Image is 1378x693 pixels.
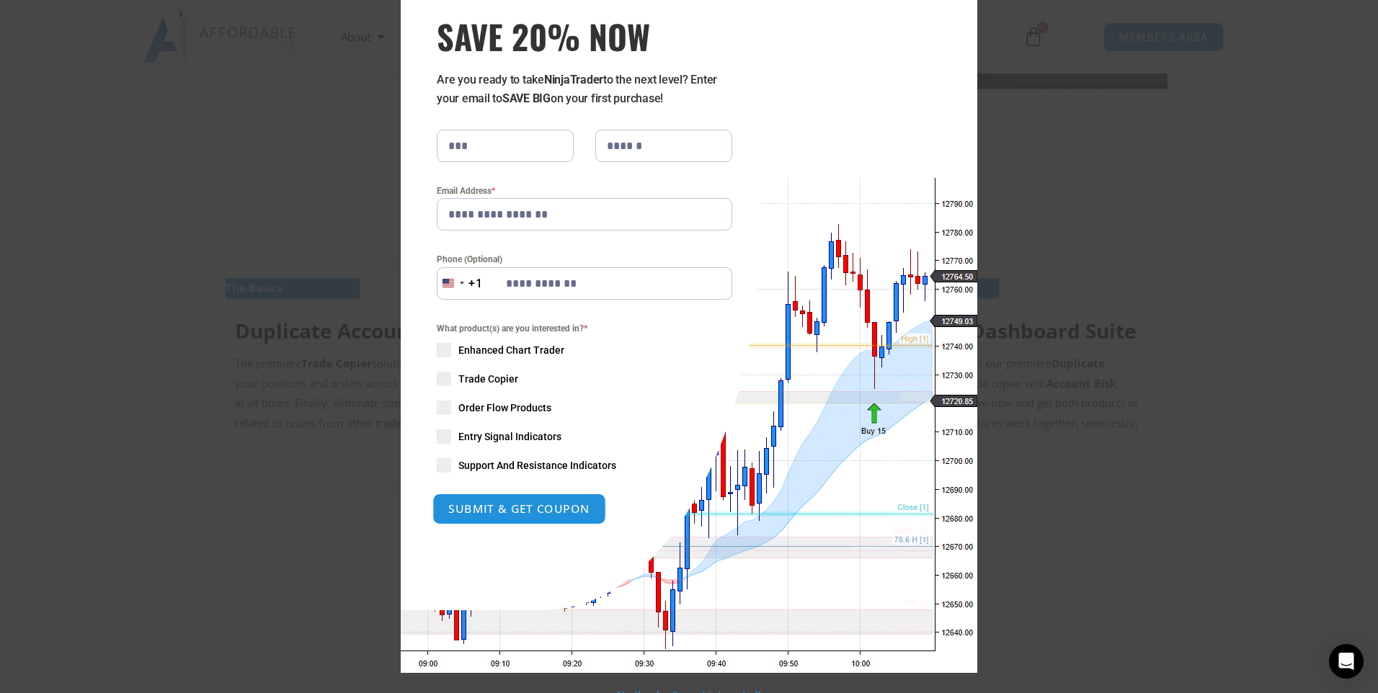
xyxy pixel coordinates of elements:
[437,401,732,415] label: Order Flow Products
[437,372,732,386] label: Trade Copier
[437,429,732,444] label: Entry Signal Indicators
[432,493,606,524] button: SUBMIT & GET COUPON
[437,71,732,108] p: Are you ready to take to the next level? Enter your email to on your first purchase!
[1329,644,1364,679] div: Open Intercom Messenger
[437,321,732,336] span: What product(s) are you interested in?
[437,267,483,300] button: Selected country
[468,274,483,293] div: +1
[437,458,732,473] label: Support And Resistance Indicators
[437,184,732,198] label: Email Address
[437,252,732,267] label: Phone (Optional)
[458,458,616,473] span: Support And Resistance Indicators
[502,91,551,105] strong: SAVE BIG
[437,343,732,357] label: Enhanced Chart Trader
[544,73,603,86] strong: NinjaTrader
[458,401,551,415] span: Order Flow Products
[437,16,732,56] h3: SAVE 20% NOW
[458,429,561,444] span: Entry Signal Indicators
[458,343,564,357] span: Enhanced Chart Trader
[458,372,518,386] span: Trade Copier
